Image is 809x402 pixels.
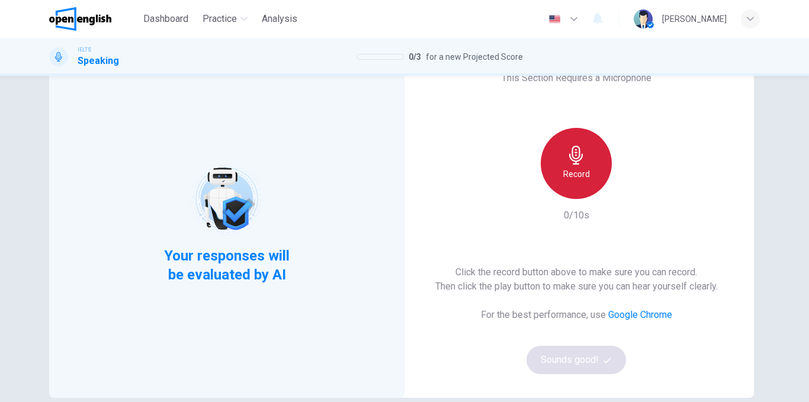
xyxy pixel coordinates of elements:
[662,12,727,26] div: [PERSON_NAME]
[435,265,718,294] h6: Click the record button above to make sure you can record. Then click the play button to make sur...
[139,8,193,30] button: Dashboard
[608,309,672,320] a: Google Chrome
[564,208,589,223] h6: 0/10s
[563,167,590,181] h6: Record
[257,8,302,30] button: Analysis
[198,8,252,30] button: Practice
[155,246,299,284] span: Your responses will be evaluated by AI
[262,12,297,26] span: Analysis
[78,54,119,68] h1: Speaking
[502,71,651,85] h6: This Section Requires a Microphone
[409,50,421,64] span: 0 / 3
[49,7,111,31] img: OpenEnglish logo
[547,15,562,24] img: en
[541,128,612,199] button: Record
[634,9,653,28] img: Profile picture
[203,12,237,26] span: Practice
[78,46,91,54] span: IELTS
[143,12,188,26] span: Dashboard
[49,7,139,31] a: OpenEnglish logo
[189,161,264,236] img: robot icon
[426,50,523,64] span: for a new Projected Score
[481,308,672,322] h6: For the best performance, use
